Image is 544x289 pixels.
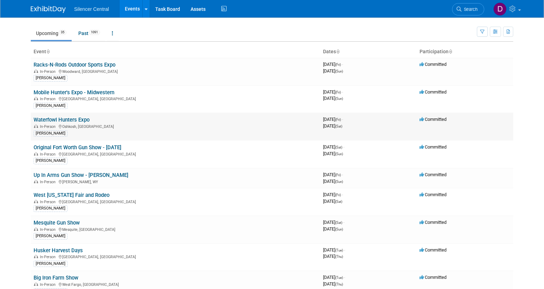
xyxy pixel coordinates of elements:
[40,282,58,287] span: In-Person
[323,117,343,122] span: [DATE]
[34,205,67,212] div: [PERSON_NAME]
[335,227,343,231] span: (Sun)
[323,123,342,129] span: [DATE]
[335,97,343,101] span: (Sun)
[46,49,50,54] a: Sort by Event Name
[40,97,58,101] span: In-Person
[493,2,507,16] img: Dean Woods
[323,254,343,259] span: [DATE]
[335,200,342,204] span: (Sat)
[420,192,446,197] span: Committed
[34,97,38,100] img: In-Person Event
[342,89,343,95] span: -
[34,180,38,183] img: In-Person Event
[34,117,90,123] a: Waterfowl Hunters Expo
[335,248,343,252] span: (Tue)
[335,145,342,149] span: (Sat)
[34,281,317,287] div: West Fargo, [GEOGRAPHIC_DATA]
[420,275,446,280] span: Committed
[40,200,58,204] span: In-Person
[323,192,343,197] span: [DATE]
[342,62,343,67] span: -
[323,226,343,232] span: [DATE]
[89,30,100,35] span: 1091
[452,3,484,15] a: Search
[34,75,67,81] div: [PERSON_NAME]
[342,192,343,197] span: -
[323,179,343,184] span: [DATE]
[34,199,317,204] div: [GEOGRAPHIC_DATA], [GEOGRAPHIC_DATA]
[336,49,339,54] a: Sort by Start Date
[420,117,446,122] span: Committed
[40,227,58,232] span: In-Person
[34,123,317,129] div: Oshkosh, [GEOGRAPHIC_DATA]
[342,117,343,122] span: -
[449,49,452,54] a: Sort by Participation Type
[461,7,478,12] span: Search
[31,46,320,58] th: Event
[34,89,114,96] a: Mobile Hunter's Expo - Midwestern
[335,221,342,225] span: (Sat)
[34,158,67,164] div: [PERSON_NAME]
[335,276,343,280] span: (Tue)
[323,220,344,225] span: [DATE]
[34,151,317,157] div: [GEOGRAPHIC_DATA], [GEOGRAPHIC_DATA]
[34,247,83,254] a: Husker Harvest Days
[323,89,343,95] span: [DATE]
[34,200,38,203] img: In-Person Event
[343,144,344,150] span: -
[335,282,343,286] span: (Thu)
[420,172,446,177] span: Committed
[335,193,341,197] span: (Fri)
[40,180,58,184] span: In-Person
[40,152,58,157] span: In-Person
[34,96,317,101] div: [GEOGRAPHIC_DATA], [GEOGRAPHIC_DATA]
[40,69,58,74] span: In-Person
[34,255,38,258] img: In-Person Event
[420,247,446,253] span: Committed
[323,68,343,74] span: [DATE]
[420,89,446,95] span: Committed
[34,227,38,231] img: In-Person Event
[34,282,38,286] img: In-Person Event
[73,27,105,40] a: Past1091
[323,247,345,253] span: [DATE]
[34,68,317,74] div: Woodward, [GEOGRAPHIC_DATA]
[34,179,317,184] div: [PERSON_NAME], WY
[34,62,115,68] a: Racks-N-Rods Outdoor Sports Expo
[417,46,513,58] th: Participation
[323,62,343,67] span: [DATE]
[34,144,121,151] a: Original Fort Worth Gun Show - [DATE]
[34,172,128,178] a: Up In Arms Gun Show - [PERSON_NAME]
[420,62,446,67] span: Committed
[335,180,343,184] span: (Sun)
[335,118,341,122] span: (Fri)
[34,261,67,267] div: [PERSON_NAME]
[323,151,343,156] span: [DATE]
[420,144,446,150] span: Committed
[323,281,343,287] span: [DATE]
[335,63,341,67] span: (Fri)
[335,124,342,128] span: (Sat)
[40,124,58,129] span: In-Person
[34,233,67,239] div: [PERSON_NAME]
[34,220,80,226] a: Mesquite Gun Show
[74,6,109,12] span: Silencer Central
[34,275,78,281] a: Big Iron Farm Show
[31,27,72,40] a: Upcoming35
[343,220,344,225] span: -
[335,152,343,156] span: (Sun)
[34,69,38,73] img: In-Person Event
[323,144,344,150] span: [DATE]
[323,275,345,280] span: [DATE]
[323,172,343,177] span: [DATE]
[34,192,109,198] a: West [US_STATE] Fair and Rodeo
[342,172,343,177] span: -
[34,130,67,137] div: [PERSON_NAME]
[323,96,343,101] span: [DATE]
[34,124,38,128] img: In-Person Event
[344,275,345,280] span: -
[420,220,446,225] span: Committed
[335,90,341,94] span: (Fri)
[40,255,58,259] span: In-Person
